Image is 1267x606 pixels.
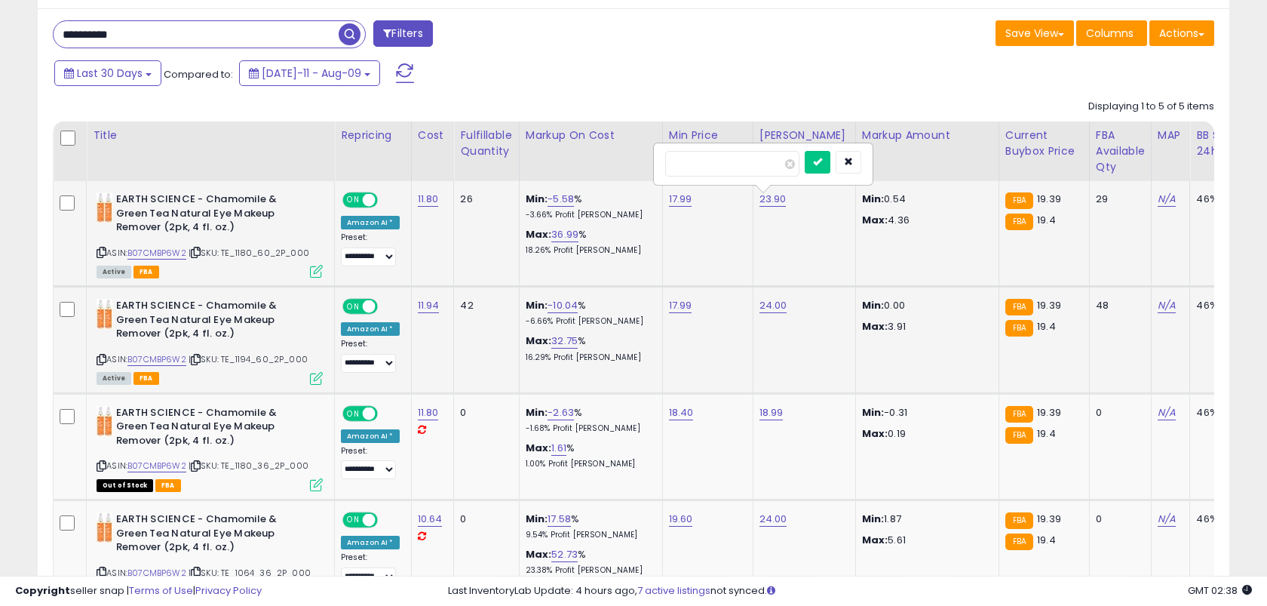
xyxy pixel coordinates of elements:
[341,429,400,443] div: Amazon AI *
[418,128,448,143] div: Cost
[526,334,552,348] b: Max:
[1158,192,1176,207] a: N/A
[862,213,888,227] strong: Max:
[1037,512,1061,526] span: 19.39
[129,583,193,598] a: Terms of Use
[862,192,885,206] strong: Min:
[155,479,181,492] span: FBA
[1196,406,1246,420] div: 46%
[341,446,400,480] div: Preset:
[526,405,548,420] b: Min:
[526,459,651,469] p: 1.00% Profit [PERSON_NAME]
[526,334,651,362] div: %
[1086,26,1134,41] span: Columns
[1005,534,1033,550] small: FBA
[526,128,656,143] div: Markup on Cost
[418,192,439,207] a: 11.80
[1005,214,1033,230] small: FBA
[376,300,400,313] span: OFF
[526,352,651,363] p: 16.29% Profit [PERSON_NAME]
[1096,192,1140,206] div: 29
[551,441,566,456] a: 1.61
[1096,299,1140,312] div: 48
[1158,298,1176,313] a: N/A
[1188,583,1252,598] span: 2025-09-9 02:38 GMT
[862,192,987,206] p: 0.54
[862,533,888,547] strong: Max:
[418,512,443,527] a: 10.64
[862,426,888,441] strong: Max:
[551,334,578,349] a: 32.75
[189,247,309,259] span: | SKU: TE_1180_60_2P_000
[526,192,651,220] div: %
[133,372,159,385] span: FBA
[1037,319,1056,334] span: 19.4
[669,192,692,207] a: 17.99
[127,247,186,260] a: B07CMBP6W2
[418,405,439,420] a: 11.80
[1158,128,1183,143] div: MAP
[526,227,552,241] b: Max:
[195,583,262,598] a: Privacy Policy
[759,405,784,420] a: 18.99
[54,60,161,86] button: Last 30 Days
[526,299,651,327] div: %
[526,530,651,540] p: 9.54% Profit [PERSON_NAME]
[862,427,987,441] p: 0.19
[77,66,143,81] span: Last 30 Days
[97,299,323,383] div: ASIN:
[1037,533,1056,547] span: 19.4
[1037,192,1061,206] span: 19.39
[862,319,888,334] strong: Max:
[1005,427,1033,444] small: FBA
[262,66,361,81] span: [DATE]-11 - Aug-09
[1096,128,1145,175] div: FBA Available Qty
[862,298,885,312] strong: Min:
[1096,512,1140,526] div: 0
[460,512,507,526] div: 0
[1037,298,1061,312] span: 19.39
[548,405,574,420] a: -2.63
[189,353,308,365] span: | SKU: TE_1194_60_2P_000
[637,583,710,598] a: 7 active listings
[164,67,233,82] span: Compared to:
[15,584,262,598] div: seller snap | |
[239,60,380,86] button: [DATE]-11 - Aug-09
[995,20,1074,46] button: Save View
[1088,100,1214,114] div: Displaying 1 to 5 of 5 items
[548,298,578,313] a: -10.04
[548,192,574,207] a: -5.58
[341,552,400,586] div: Preset:
[1196,128,1251,159] div: BB Share 24h.
[1005,406,1033,423] small: FBA
[127,460,186,472] a: B07CMBP6W2
[669,298,692,313] a: 17.99
[1037,213,1056,227] span: 19.4
[1037,405,1061,420] span: 19.39
[759,512,787,527] a: 24.00
[862,320,987,334] p: 3.91
[97,372,131,385] span: All listings currently available for purchase on Amazon
[127,353,186,366] a: B07CMBP6W2
[1096,406,1140,420] div: 0
[344,407,363,420] span: ON
[526,192,548,206] b: Min:
[97,512,112,543] img: 41MTc2iUwaL._SL40_.jpg
[669,405,694,420] a: 18.40
[526,512,651,540] div: %
[97,299,112,329] img: 41MTc2iUwaL._SL40_.jpg
[116,406,299,452] b: EARTH SCIENCE - Chamomile & Green Tea Natural Eye Makeup Remover (2pk, 4 fl. oz.)
[526,441,651,469] div: %
[116,299,299,345] b: EARTH SCIENCE - Chamomile & Green Tea Natural Eye Makeup Remover (2pk, 4 fl. oz.)
[551,547,578,562] a: 52.73
[1149,20,1214,46] button: Actions
[526,512,548,526] b: Min:
[526,298,548,312] b: Min:
[759,128,849,143] div: [PERSON_NAME]
[1037,426,1056,441] span: 19.4
[341,536,400,549] div: Amazon AI *
[133,266,159,278] span: FBA
[669,128,747,143] div: Min Price
[1005,512,1033,529] small: FBA
[341,322,400,336] div: Amazon AI *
